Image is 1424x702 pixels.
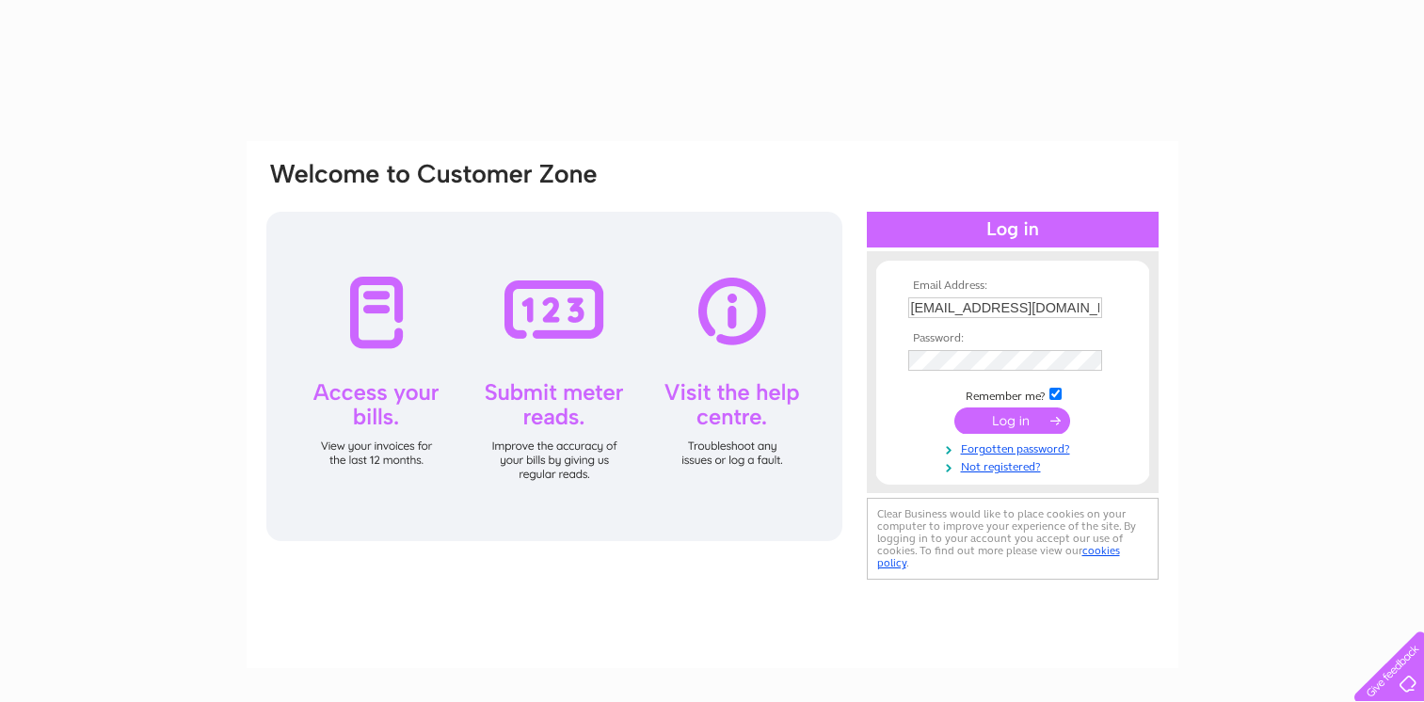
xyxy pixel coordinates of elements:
[908,456,1122,474] a: Not registered?
[908,439,1122,456] a: Forgotten password?
[867,498,1159,580] div: Clear Business would like to place cookies on your computer to improve your experience of the sit...
[877,544,1120,569] a: cookies policy
[904,279,1122,293] th: Email Address:
[904,332,1122,345] th: Password:
[904,385,1122,404] td: Remember me?
[954,407,1070,434] input: Submit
